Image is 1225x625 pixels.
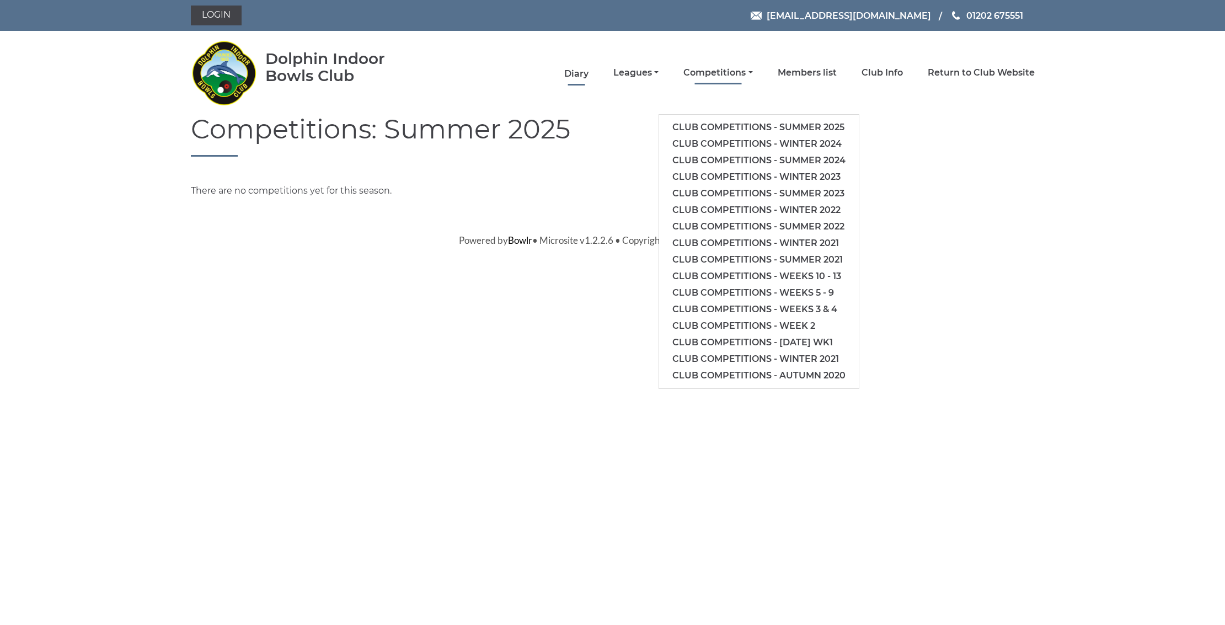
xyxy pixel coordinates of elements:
a: Competitions [683,67,752,79]
img: Phone us [952,11,960,20]
a: Bowlr [508,234,532,246]
a: Return to Club Website [928,67,1035,79]
a: Club competitions - Summer 2021 [659,252,859,268]
a: Diary [564,68,589,80]
a: Club competitions - Winter 2021 [659,351,859,367]
span: Powered by • Microsite v1.2.2.6 • Copyright 2019 Bespoke 4 Business [459,234,766,246]
img: Email [751,12,762,20]
a: Club competitions - Summer 2023 [659,185,859,202]
a: Club competitions - Week 2 [659,318,859,334]
div: There are no competitions yet for this season. [183,184,1043,197]
div: Dolphin Indoor Bowls Club [265,50,420,84]
a: Club competitions - Summer 2025 [659,119,859,136]
a: Email [EMAIL_ADDRESS][DOMAIN_NAME] [751,9,931,23]
ul: Competitions [659,114,859,389]
a: Club competitions - Winter 2022 [659,202,859,218]
a: Club competitions - Winter 2021 [659,235,859,252]
a: Login [191,6,242,25]
a: Club competitions - [DATE] wk1 [659,334,859,351]
a: Club competitions - Winter 2023 [659,169,859,185]
a: Club competitions - Weeks 5 - 9 [659,285,859,301]
a: Club competitions - Autumn 2020 [659,367,859,384]
span: 01202 675551 [966,10,1023,20]
a: Club competitions - Weeks 10 - 13 [659,268,859,285]
span: [EMAIL_ADDRESS][DOMAIN_NAME] [767,10,931,20]
a: Club Info [862,67,903,79]
img: Dolphin Indoor Bowls Club [191,34,257,111]
a: Club competitions - Weeks 3 & 4 [659,301,859,318]
a: Members list [778,67,837,79]
a: Leagues [613,67,659,79]
a: Phone us 01202 675551 [950,9,1023,23]
a: Club competitions - Winter 2024 [659,136,859,152]
a: Club competitions - Summer 2022 [659,218,859,235]
h1: Competitions: Summer 2025 [191,115,1035,157]
a: Club competitions - Summer 2024 [659,152,859,169]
